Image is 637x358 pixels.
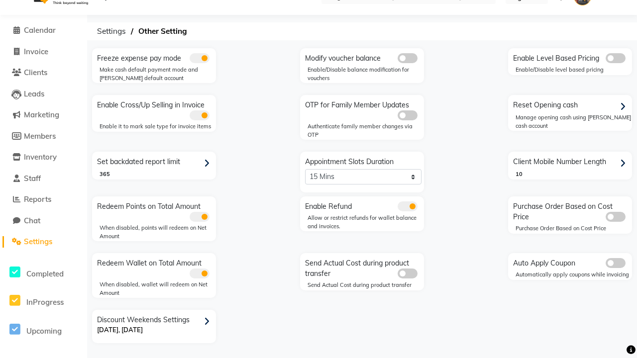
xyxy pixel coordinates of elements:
a: Leads [2,89,85,100]
div: Reset Opening cash [511,97,632,113]
div: Send Actual Cost during product transfer [303,256,424,279]
span: Chat [24,216,40,225]
span: Inventory [24,152,57,162]
div: Redeem Points on Total Amount [95,199,216,222]
div: Auto Apply Coupon [511,256,632,268]
div: Send Actual Cost during product transfer [308,281,424,289]
div: Enable/Disable level based pricing [516,66,632,74]
span: Settings [92,22,131,40]
div: Enable it to mark sale type for invoice items [100,122,216,131]
div: Client Mobile Number Length [511,154,632,170]
div: Allow or restrict refunds for wallet balance and invoices. [308,214,424,230]
div: OTP for Family Member Updates [303,97,424,120]
div: Purchase Order Based on Cost Price [516,224,632,233]
a: Inventory [2,152,85,163]
div: 10 [516,170,632,179]
span: Leads [24,89,44,98]
span: Marketing [24,110,59,119]
span: Invoice [24,47,48,56]
a: Members [2,131,85,142]
span: Reports [24,194,51,204]
div: Enable/Disable balance modification for vouchers [308,66,424,82]
span: InProgress [26,297,64,307]
span: Staff [24,174,41,183]
span: Upcoming [26,326,62,336]
div: Manage opening cash using [PERSON_NAME] cash account [516,113,632,130]
span: Calendar [24,25,56,35]
a: Invoice [2,46,85,58]
a: Chat [2,215,85,227]
span: Members [24,131,56,141]
div: Set backdated report limit [95,154,216,170]
span: Other Setting [133,22,192,40]
div: Make cash default payment mode and [PERSON_NAME] default account [100,66,216,82]
div: Enable Cross/Up Selling in Invoice [95,97,216,120]
div: When disabled, wallet will redeem on Net Amount [100,280,216,297]
span: Settings [24,237,52,246]
a: Marketing [2,109,85,121]
a: Calendar [2,25,85,36]
div: Automatically apply coupons while invoicing [516,270,632,279]
div: Discount Weekends Settings [95,312,216,343]
div: Enable Refund [303,199,424,212]
a: Staff [2,173,85,184]
div: Redeem Wallet on Total Amount [95,256,216,278]
span: Clients [24,68,47,77]
div: Enable Level Based Pricing [511,51,632,64]
div: Appointment Slots Duration [303,154,424,184]
div: Authenticate family member changes via OTP [308,122,424,139]
div: Freeze expense pay mode [95,51,216,64]
div: Modify voucher balance [303,51,424,64]
span: Completed [26,269,64,278]
div: 365 [100,170,216,179]
div: Purchase Order Based on Cost Price [511,199,632,222]
div: When disabled, points will redeem on Net Amount [100,224,216,240]
a: Clients [2,67,85,79]
a: Settings [2,236,85,248]
a: Reports [2,194,85,205]
p: [DATE], [DATE] [97,325,213,335]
